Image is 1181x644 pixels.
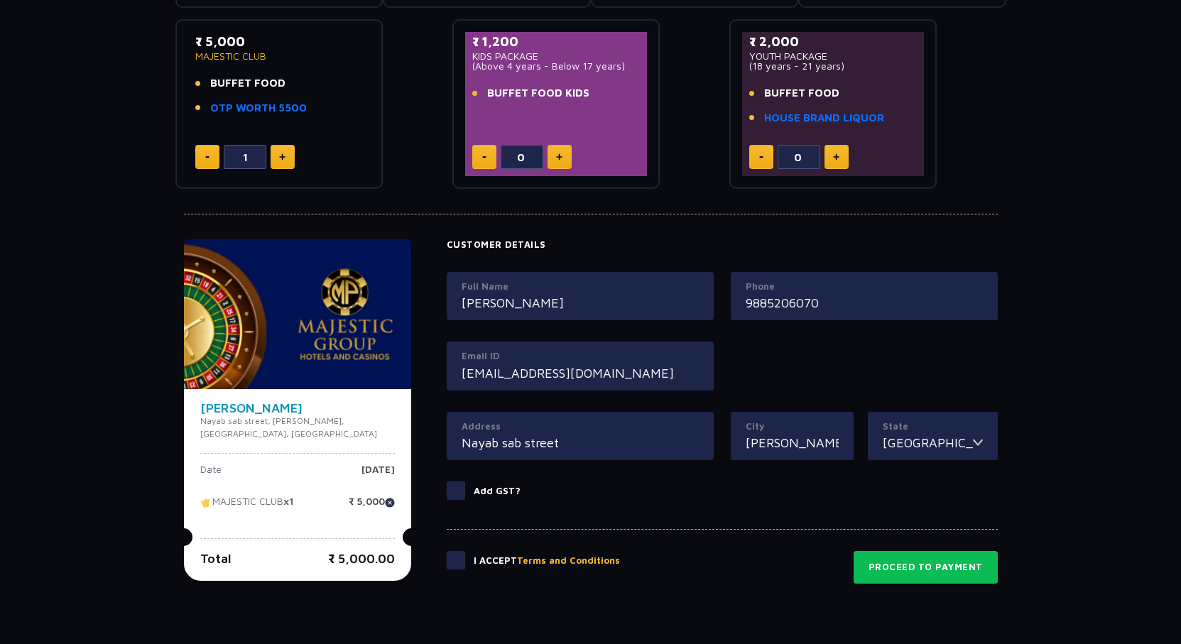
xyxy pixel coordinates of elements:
input: Email ID [462,364,699,383]
p: YOUTH PACKAGE [749,51,918,61]
input: Full Name [462,293,699,312]
label: State [883,420,983,434]
label: Email ID [462,349,699,364]
button: Terms and Conditions [517,554,620,568]
p: Add GST? [474,484,521,498]
img: minus [205,156,209,158]
input: City [746,433,839,452]
p: ₹ 5,000.00 [328,549,395,568]
img: plus [279,153,285,160]
a: OTP WORTH 5500 [210,100,307,116]
img: minus [759,156,763,158]
p: (18 years - 21 years) [749,61,918,71]
p: ₹ 2,000 [749,32,918,51]
span: BUFFET FOOD KIDS [487,85,589,102]
strong: x1 [283,496,294,508]
p: [DATE] [361,464,395,486]
label: Phone [746,280,983,294]
button: Proceed to Payment [854,551,998,584]
p: MAJESTIC CLUB [195,51,364,61]
p: MAJESTIC CLUB [200,496,294,518]
img: plus [556,153,562,160]
img: toggler icon [973,433,983,452]
span: BUFFET FOOD [764,85,839,102]
input: Address [462,433,699,452]
label: Full Name [462,280,699,294]
p: I Accept [474,554,620,568]
p: (Above 4 years - Below 17 years) [472,61,641,71]
span: BUFFET FOOD [210,75,285,92]
img: majesticPride-banner [184,239,411,389]
p: Total [200,549,232,568]
h4: [PERSON_NAME] [200,402,395,415]
label: City [746,420,839,434]
img: minus [482,156,486,158]
label: Address [462,420,699,434]
p: ₹ 5,000 [349,496,395,518]
p: ₹ 1,200 [472,32,641,51]
img: tikcet [200,496,212,509]
input: State [883,433,973,452]
p: ₹ 5,000 [195,32,364,51]
a: HOUSE BRAND LIQUOR [764,110,884,126]
h4: Customer Details [447,239,998,251]
p: KIDS PACKAGE [472,51,641,61]
p: Date [200,464,222,486]
input: Mobile [746,293,983,312]
p: Nayab sab street, [PERSON_NAME], [GEOGRAPHIC_DATA], [GEOGRAPHIC_DATA] [200,415,395,440]
img: plus [833,153,839,160]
